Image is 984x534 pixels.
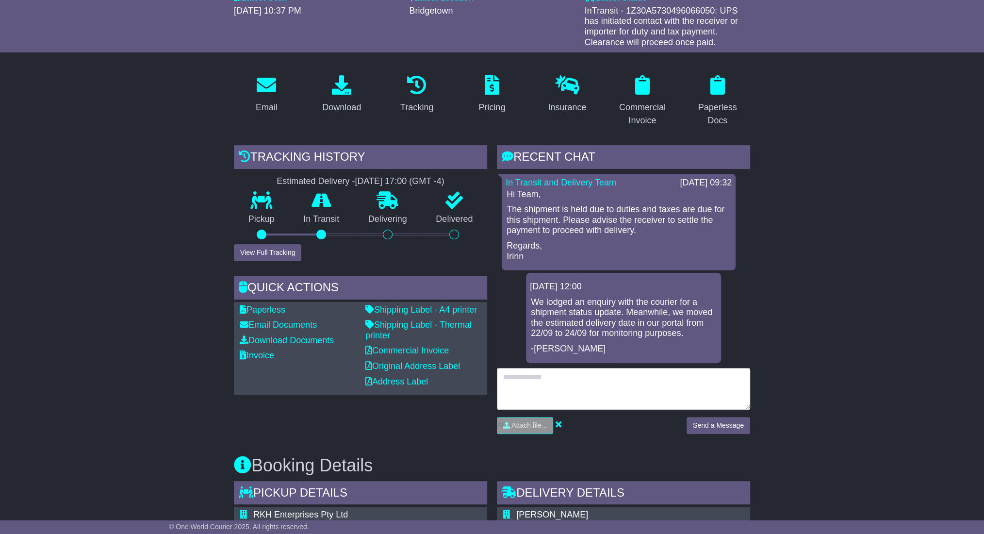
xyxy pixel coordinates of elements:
[316,72,367,117] a: Download
[234,276,487,302] div: Quick Actions
[240,320,317,330] a: Email Documents
[507,241,731,262] p: Regards, Irinn
[541,72,592,117] a: Insurance
[256,101,278,114] div: Email
[530,282,717,292] div: [DATE] 12:00
[691,101,744,127] div: Paperless Docs
[234,456,750,475] h3: Booking Details
[249,72,284,117] a: Email
[234,244,301,261] button: View Full Tracking
[240,350,274,360] a: Invoice
[234,145,487,171] div: Tracking history
[169,523,309,531] span: © One World Courier 2025. All rights reserved.
[507,189,731,200] p: Hi Team,
[289,214,354,225] p: In Transit
[365,305,477,315] a: Shipping Label - A4 printer
[680,178,732,188] div: [DATE] 09:32
[609,72,675,131] a: Commercial Invoice
[516,510,588,519] span: [PERSON_NAME]
[253,510,348,519] span: RKH Enterprises Pty Ltd
[687,417,750,434] button: Send a Message
[422,214,488,225] p: Delivered
[531,297,716,339] p: We lodged an enquiry with the courier for a shipment status update. Meanwhile, we moved the estim...
[409,6,453,16] span: Bridgetown
[240,335,334,345] a: Download Documents
[548,101,586,114] div: Insurance
[472,72,511,117] a: Pricing
[365,361,460,371] a: Original Address Label
[478,101,505,114] div: Pricing
[234,6,301,16] span: [DATE] 10:37 PM
[506,178,616,187] a: In Transit and Delivery Team
[354,214,422,225] p: Delivering
[531,344,716,354] p: -[PERSON_NAME]
[240,305,285,315] a: Paperless
[400,101,433,114] div: Tracking
[507,204,731,236] p: The shipment is held due to duties and taxes are due for this shipment. Please advise the receive...
[497,145,750,171] div: RECENT CHAT
[234,481,487,507] div: Pickup Details
[365,346,449,355] a: Commercial Invoice
[585,6,738,47] span: InTransit - 1Z30A5730496066050: UPS has initiated contact with the receiver or importer for duty ...
[234,176,487,187] div: Estimated Delivery -
[394,72,440,117] a: Tracking
[322,101,361,114] div: Download
[365,377,428,386] a: Address Label
[355,176,444,187] div: [DATE] 17:00 (GMT -4)
[616,101,669,127] div: Commercial Invoice
[685,72,750,131] a: Paperless Docs
[497,481,750,507] div: Delivery Details
[234,214,289,225] p: Pickup
[365,320,472,340] a: Shipping Label - Thermal printer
